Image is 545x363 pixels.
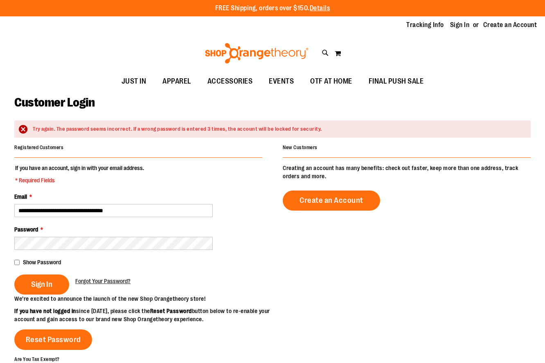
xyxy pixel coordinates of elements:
[14,95,95,109] span: Customer Login
[162,72,191,91] span: APPAREL
[31,280,52,289] span: Sign In
[207,72,253,91] span: ACCESSORIES
[215,4,330,13] p: FREE Shipping, orders over $150.
[14,145,63,150] strong: Registered Customers
[14,307,272,323] p: since [DATE], please click the button below to re-enable your account and gain access to our bran...
[310,72,352,91] span: OTF AT HOME
[14,226,38,233] span: Password
[300,196,363,205] span: Create an Account
[310,5,330,12] a: Details
[150,308,192,314] strong: Reset Password
[14,295,272,303] p: We’re excited to announce the launch of the new Shop Orangetheory store!
[14,193,27,200] span: Email
[283,145,318,150] strong: New Customers
[26,335,81,344] span: Reset Password
[122,72,146,91] span: JUST IN
[23,259,61,265] span: Show Password
[369,72,424,91] span: FINAL PUSH SALE
[75,278,131,284] span: Forgot Your Password?
[483,20,537,29] a: Create an Account
[14,308,76,314] strong: If you have not logged in
[283,191,380,211] a: Create an Account
[283,164,531,180] p: Creating an account has many benefits: check out faster, keep more than one address, track orders...
[33,125,522,133] div: Try again. The password seems incorrect. If a wrong password is entered 3 times, the account will...
[269,72,294,91] span: EVENTS
[14,329,92,350] a: Reset Password
[75,277,131,285] a: Forgot Your Password?
[450,20,470,29] a: Sign In
[15,176,144,184] span: * Required Fields
[204,43,310,64] img: Shop Orangetheory
[14,164,145,184] legend: If you have an account, sign in with your email address.
[406,20,444,29] a: Tracking Info
[14,275,69,295] button: Sign In
[14,356,60,362] strong: Are You Tax Exempt?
